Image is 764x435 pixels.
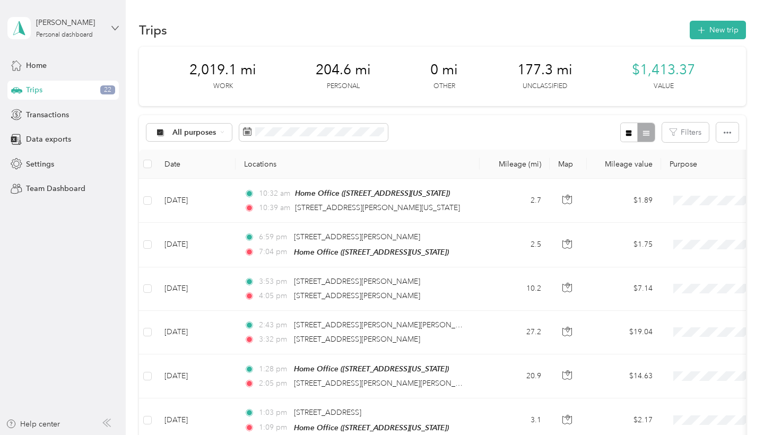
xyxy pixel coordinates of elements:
td: $7.14 [587,267,661,311]
th: Date [156,150,236,179]
span: Home Office ([STREET_ADDRESS][US_STATE]) [294,423,449,432]
span: 3:32 pm [259,334,289,345]
p: Work [213,82,233,91]
td: $14.63 [587,354,661,398]
td: [DATE] [156,223,236,267]
span: Trips [26,84,42,95]
th: Locations [236,150,480,179]
span: 204.6 mi [316,62,371,79]
span: 6:59 pm [259,231,289,243]
td: $1.89 [587,179,661,223]
span: 22 [100,85,115,95]
span: [STREET_ADDRESS][PERSON_NAME] [294,277,420,286]
span: [STREET_ADDRESS][PERSON_NAME][PERSON_NAME] [294,379,479,388]
span: [STREET_ADDRESS][PERSON_NAME] [294,335,420,344]
span: Home Office ([STREET_ADDRESS][US_STATE]) [294,364,449,373]
span: Data exports [26,134,71,145]
p: Other [433,82,455,91]
span: Settings [26,159,54,170]
th: Map [550,150,587,179]
span: 10:32 am [259,188,290,199]
h1: Trips [139,24,167,36]
span: 7:04 pm [259,246,289,258]
span: Transactions [26,109,69,120]
td: $19.04 [587,311,661,354]
span: Home Office ([STREET_ADDRESS][US_STATE]) [294,248,449,256]
p: Personal [327,82,360,91]
th: Mileage (mi) [480,150,550,179]
iframe: Everlance-gr Chat Button Frame [705,376,764,435]
span: $1,413.37 [632,62,695,79]
td: 27.2 [480,311,550,354]
span: [STREET_ADDRESS] [294,408,361,417]
th: Mileage value [587,150,661,179]
p: Unclassified [523,82,567,91]
td: 2.7 [480,179,550,223]
span: Team Dashboard [26,183,85,194]
span: 1:09 pm [259,422,289,433]
span: 177.3 mi [517,62,572,79]
td: 20.9 [480,354,550,398]
span: Home Office ([STREET_ADDRESS][US_STATE]) [295,189,450,197]
td: [DATE] [156,311,236,354]
span: [STREET_ADDRESS][PERSON_NAME] [294,232,420,241]
span: 0 mi [430,62,458,79]
button: Help center [6,419,60,430]
td: [DATE] [156,179,236,223]
span: [STREET_ADDRESS][PERSON_NAME] [294,291,420,300]
span: 10:39 am [259,202,290,214]
td: 2.5 [480,223,550,267]
button: Filters [662,123,709,142]
span: 2,019.1 mi [189,62,256,79]
span: 1:28 pm [259,363,289,375]
span: All purposes [172,129,216,136]
span: 2:43 pm [259,319,289,331]
span: Home [26,60,47,71]
span: 2:05 pm [259,378,289,389]
div: [PERSON_NAME] [36,17,102,28]
p: Value [654,82,674,91]
span: [STREET_ADDRESS][PERSON_NAME][US_STATE] [295,203,460,212]
td: 10.2 [480,267,550,311]
td: $1.75 [587,223,661,267]
div: Personal dashboard [36,32,93,38]
span: 1:03 pm [259,407,289,419]
button: New trip [690,21,746,39]
td: [DATE] [156,354,236,398]
span: [STREET_ADDRESS][PERSON_NAME][PERSON_NAME] [294,320,479,329]
span: 4:05 pm [259,290,289,302]
span: 3:53 pm [259,276,289,288]
td: [DATE] [156,267,236,311]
